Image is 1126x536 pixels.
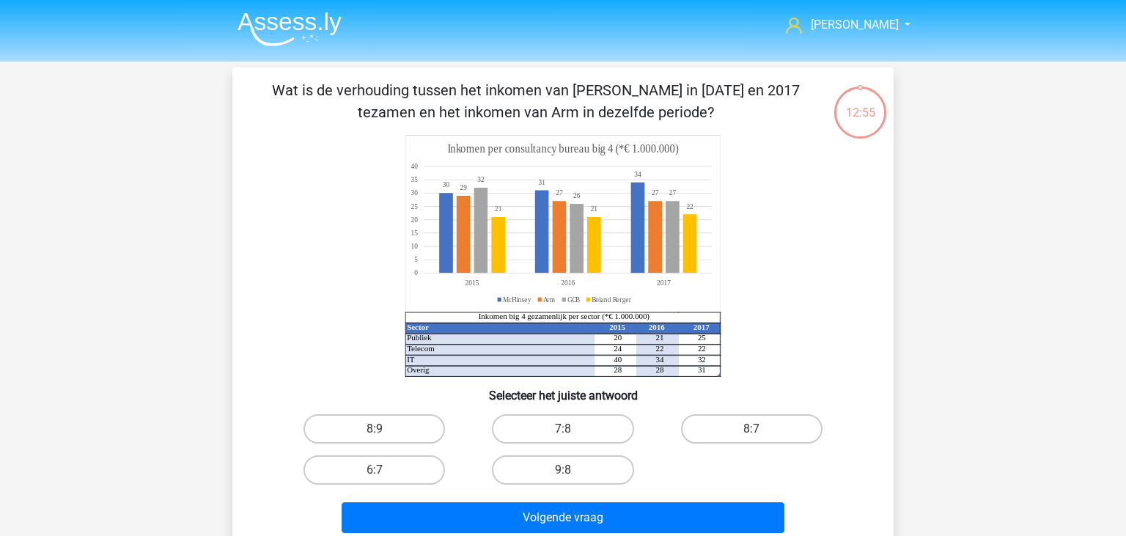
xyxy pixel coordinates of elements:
[614,365,622,374] tspan: 28
[466,279,671,287] tspan: 201520162017
[411,242,418,251] tspan: 10
[811,18,899,32] span: [PERSON_NAME]
[407,323,429,331] tspan: Sector
[649,323,665,331] tspan: 2016
[238,12,342,46] img: Assessly
[407,355,415,364] tspan: IT
[609,323,625,331] tspan: 2015
[833,85,888,122] div: 12:55
[656,344,664,353] tspan: 22
[656,365,664,374] tspan: 28
[448,142,679,156] tspan: Inkomen per consultancy bureau big 4 (*€ 1.000.000)
[614,344,622,353] tspan: 24
[411,162,418,171] tspan: 40
[681,414,823,444] label: 8:7
[495,205,597,213] tspan: 2121
[411,188,418,197] tspan: 30
[614,355,622,364] tspan: 40
[656,333,664,342] tspan: 21
[538,178,545,187] tspan: 31
[256,377,870,403] h6: Selecteer het juiste antwoord
[592,295,632,304] tspan: Boland Rerger
[303,455,445,485] label: 6:7
[634,170,641,179] tspan: 34
[443,180,450,189] tspan: 30
[411,202,418,210] tspan: 25
[414,255,418,264] tspan: 5
[256,79,815,123] p: Wat is de verhouding tussen het inkomen van [PERSON_NAME] in [DATE] en 2017 tezamen en het inkome...
[407,344,435,353] tspan: Telecom
[543,295,555,304] tspan: Arm
[556,188,658,197] tspan: 2727
[411,229,418,238] tspan: 15
[492,455,633,485] label: 9:8
[656,355,664,364] tspan: 34
[303,414,445,444] label: 8:9
[567,295,581,304] tspan: GCB
[411,215,418,224] tspan: 20
[477,175,485,184] tspan: 32
[414,268,418,277] tspan: 0
[492,414,633,444] label: 7:8
[693,323,710,331] tspan: 2017
[698,333,706,342] tspan: 25
[407,333,432,342] tspan: Publiek
[698,365,706,374] tspan: 31
[698,344,706,353] tspan: 22
[573,191,581,200] tspan: 26
[698,355,706,364] tspan: 32
[614,333,622,342] tspan: 20
[479,312,650,321] tspan: Inkomen big 4 gezamenlijk per sector (*€ 1.000.000)
[342,502,785,533] button: Volgende vraag
[411,175,418,184] tspan: 35
[686,202,693,210] tspan: 22
[460,183,467,192] tspan: 29
[780,16,900,34] a: [PERSON_NAME]
[503,295,531,304] tspan: McFlinsey
[669,188,677,197] tspan: 27
[407,365,430,374] tspan: Overig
